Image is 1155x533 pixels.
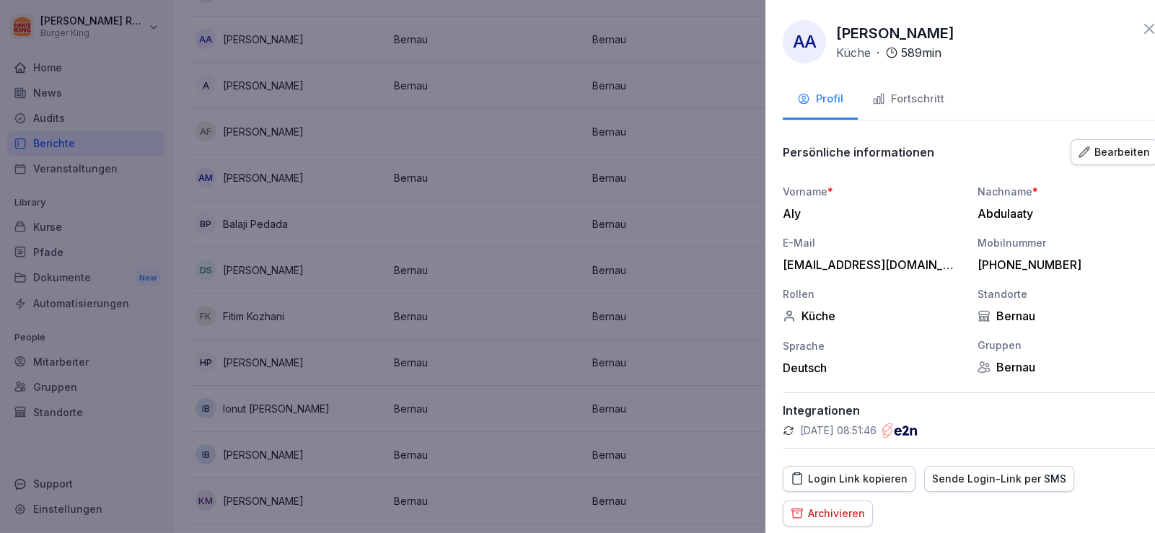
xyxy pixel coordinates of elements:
div: Abdulaaty [977,206,1150,221]
div: Login Link kopieren [790,471,907,487]
div: Vorname [782,184,962,199]
div: AA [782,20,825,63]
div: Sprache [782,338,962,353]
div: Aly [782,206,955,221]
div: Profil [796,91,843,107]
p: [DATE] 08:51:46 [799,423,876,438]
div: Fortschritt [871,91,944,107]
button: Sende Login-Link per SMS [923,466,1073,492]
p: 589 min [900,44,941,61]
div: Rollen [782,286,962,301]
p: Persönliche informationen [782,145,934,159]
button: Profil [782,81,857,120]
button: Archivieren [782,501,872,527]
img: e2n.png [882,423,916,438]
button: Fortschritt [857,81,958,120]
div: · [835,44,941,61]
div: Deutsch [782,361,962,375]
div: E-Mail [782,235,962,250]
button: Login Link kopieren [782,466,915,492]
div: Archivieren [790,506,864,521]
div: [EMAIL_ADDRESS][DOMAIN_NAME] [782,257,955,272]
div: Sende Login-Link per SMS [931,471,1066,487]
p: [PERSON_NAME] [835,22,954,44]
div: Küche [782,309,962,323]
div: [PHONE_NUMBER] [977,257,1150,272]
p: Küche [835,44,870,61]
div: Bearbeiten [1078,144,1149,160]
